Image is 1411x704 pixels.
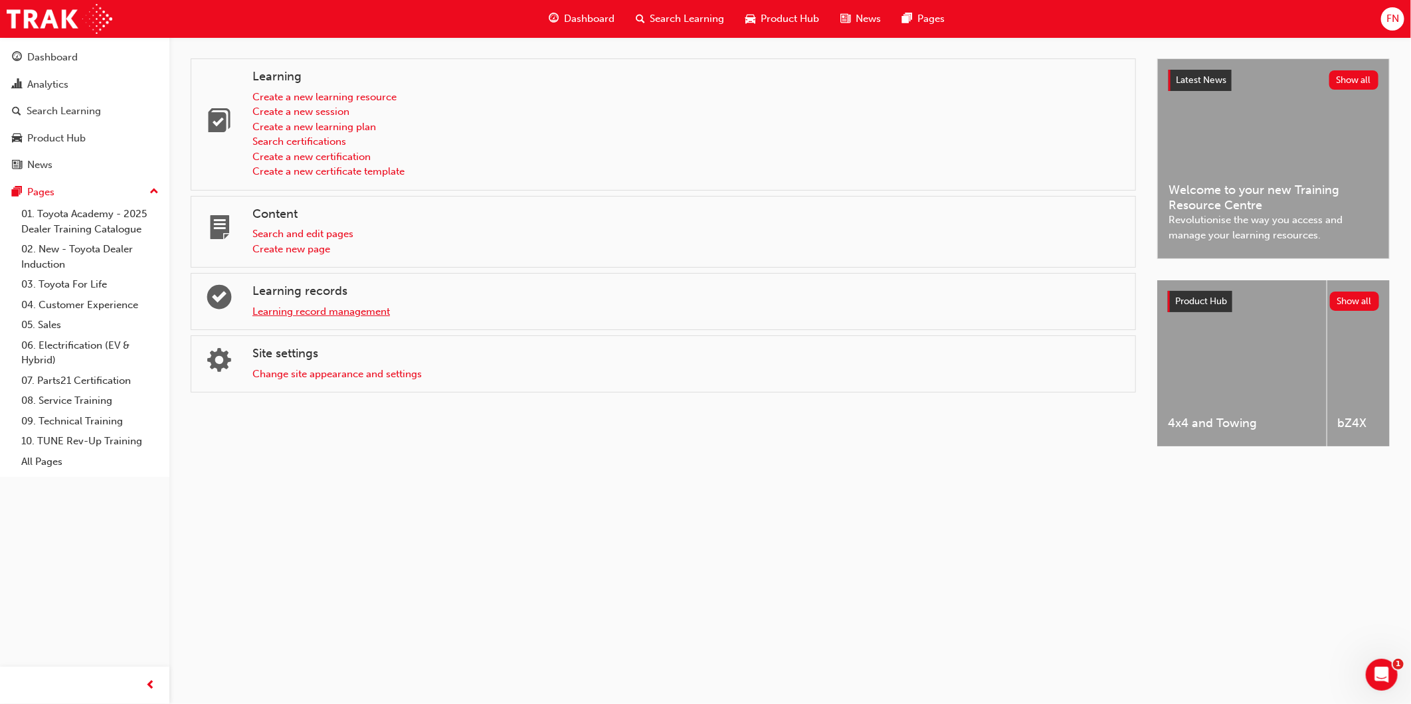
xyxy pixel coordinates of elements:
a: 05. Sales [16,315,164,335]
span: guage-icon [12,52,22,64]
a: Learning record management [252,306,390,317]
span: learning-icon [207,110,231,138]
a: 04. Customer Experience [16,295,164,315]
span: Pages [918,11,945,27]
button: DashboardAnalyticsSearch LearningProduct HubNews [5,43,164,180]
a: Create a new certification [252,151,371,163]
a: Latest NewsShow all [1169,70,1378,91]
span: page-icon [207,217,231,245]
a: 4x4 and Towing [1157,280,1327,446]
h4: Learning records [252,284,1125,299]
a: 01. Toyota Academy - 2025 Dealer Training Catalogue [16,204,164,239]
a: news-iconNews [830,5,892,33]
a: pages-iconPages [892,5,956,33]
a: Create a new learning plan [252,121,376,133]
a: All Pages [16,452,164,472]
span: news-icon [12,159,22,171]
span: Latest News [1176,74,1226,86]
div: Product Hub [27,131,86,146]
span: Product Hub [1175,296,1227,307]
span: Product Hub [761,11,820,27]
div: Pages [27,185,54,200]
a: Create new page [252,243,330,255]
div: News [27,157,52,173]
span: prev-icon [146,677,156,694]
span: News [856,11,882,27]
button: Show all [1329,70,1379,90]
span: FN [1386,11,1399,27]
a: Create a new session [252,106,349,118]
span: car-icon [12,133,22,145]
span: chart-icon [12,79,22,91]
span: guage-icon [549,11,559,27]
h4: Site settings [252,347,1125,361]
a: Create a new learning resource [252,91,397,103]
a: 02. New - Toyota Dealer Induction [16,239,164,274]
a: Search certifications [252,135,346,147]
span: 4x4 and Towing [1168,416,1316,431]
a: Create a new certificate template [252,165,405,177]
a: car-iconProduct Hub [735,5,830,33]
span: Revolutionise the way you access and manage your learning resources. [1169,213,1378,242]
button: FN [1381,7,1404,31]
span: car-icon [746,11,756,27]
a: Dashboard [5,45,164,70]
h4: Learning [252,70,1125,84]
span: up-icon [149,183,159,201]
span: pages-icon [12,187,22,199]
a: 10. TUNE Rev-Up Training [16,431,164,452]
button: Show all [1330,292,1380,311]
a: 08. Service Training [16,391,164,411]
h4: Content [252,207,1125,222]
a: 09. Technical Training [16,411,164,432]
a: Change site appearance and settings [252,368,422,380]
span: cogs-icon [207,349,231,378]
button: Pages [5,180,164,205]
span: search-icon [12,106,21,118]
a: Product HubShow all [1168,291,1379,312]
span: learningrecord-icon [207,286,231,315]
span: search-icon [636,11,645,27]
span: news-icon [841,11,851,27]
a: 03. Toyota For Life [16,274,164,295]
a: News [5,153,164,177]
a: Analytics [5,72,164,97]
a: 07. Parts21 Certification [16,371,164,391]
span: Welcome to your new Training Resource Centre [1169,183,1378,213]
iframe: Intercom live chat [1366,659,1398,691]
a: Latest NewsShow allWelcome to your new Training Resource CentreRevolutionise the way you access a... [1157,58,1390,259]
span: Dashboard [564,11,614,27]
span: pages-icon [903,11,913,27]
a: guage-iconDashboard [538,5,625,33]
img: Trak [7,4,112,34]
a: Search Learning [5,99,164,124]
span: Search Learning [650,11,725,27]
a: Search and edit pages [252,228,353,240]
div: Search Learning [27,104,101,119]
a: 06. Electrification (EV & Hybrid) [16,335,164,371]
div: Analytics [27,77,68,92]
span: 1 [1393,659,1404,669]
div: Dashboard [27,50,78,65]
a: Product Hub [5,126,164,151]
a: search-iconSearch Learning [625,5,735,33]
